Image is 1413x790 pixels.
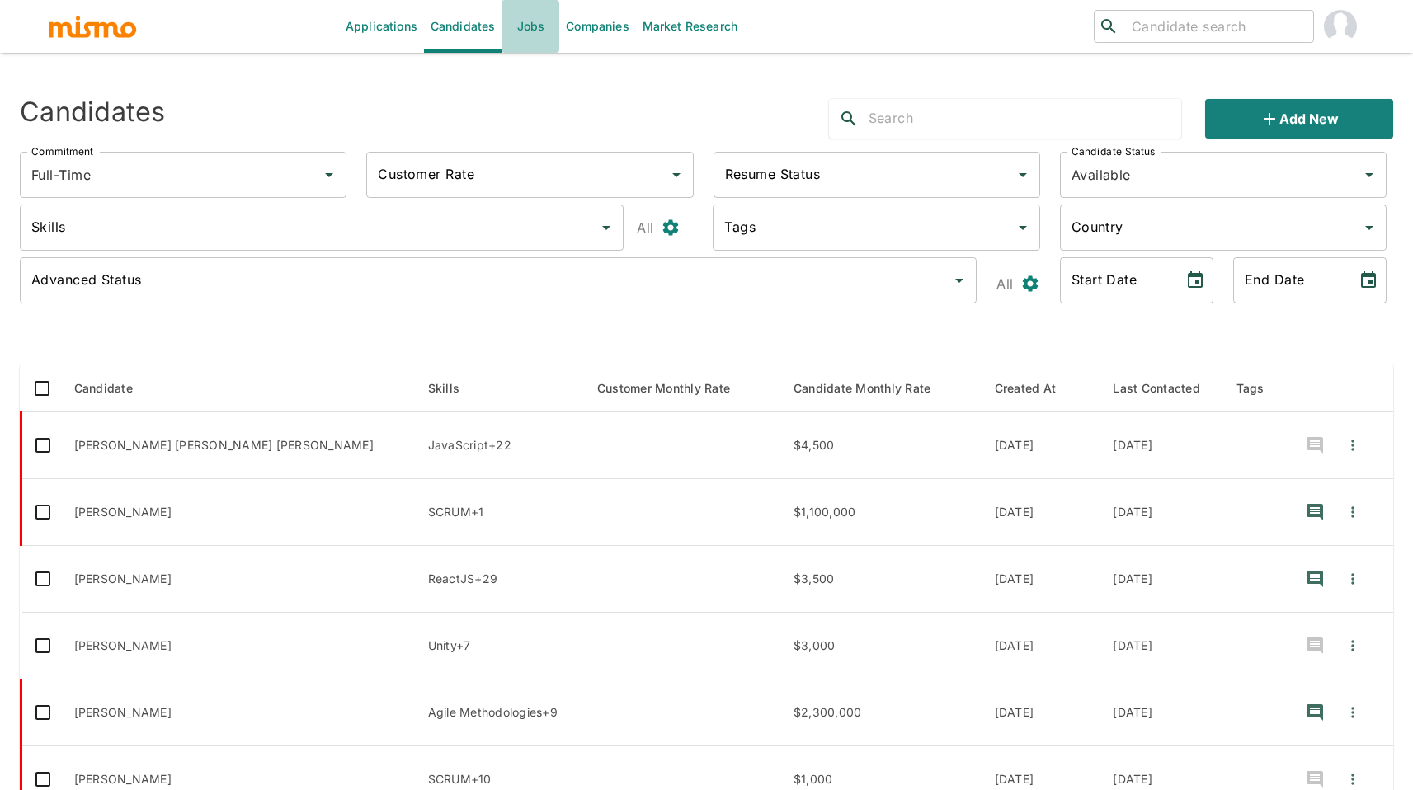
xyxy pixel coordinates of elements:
td: $4,500 [780,412,982,479]
span: Created At [995,379,1078,398]
td: $1,100,000 [780,479,982,546]
p: ReactJS, React, TypeScript, API, Python, USER INTERFACE, Ruby, JavaScript, ERP, CUSTOMER SUPPORT,... [428,571,571,587]
button: Choose date [1179,264,1212,297]
button: recent-notes [1295,492,1335,532]
label: Candidate Status [1072,144,1155,158]
td: [PERSON_NAME] [61,546,415,613]
p: Unity, C++, 2D, JavaScript, C#, ASP.NET, 3D, Oracle [428,637,571,654]
button: Open [1011,216,1034,239]
button: Quick Actions [1335,693,1371,732]
button: Open [948,269,971,292]
td: $2,300,000 [780,679,982,746]
button: Quick Actions [1335,426,1371,465]
input: MM/DD/YYYY [1233,257,1345,303]
button: Open [1011,163,1034,186]
p: Agile Methodologies, Risk Management, Stakeholder Management, JIRA, Microsoft Azure DevOps, SQL, ... [428,704,571,721]
td: [PERSON_NAME] [61,679,415,746]
button: Quick Actions [1335,559,1371,599]
button: Quick Actions [1335,626,1371,665]
td: $3,500 [780,546,982,613]
td: $3,000 [780,613,982,679]
span: Candidate Monthly Rate [794,379,953,398]
td: [DATE] [982,479,1100,546]
td: [DATE] [1100,546,1222,613]
h4: Candidates [20,96,166,129]
button: Open [665,163,688,186]
button: recent-notes [1295,693,1335,732]
span: Customer Monthly Rate [597,379,751,398]
p: All [996,272,1013,295]
td: [DATE] [982,412,1100,479]
td: [PERSON_NAME] [61,613,415,679]
button: recent-notes [1295,426,1335,465]
span: Candidate [74,379,154,398]
td: [DATE] [1100,679,1222,746]
td: [DATE] [1100,412,1222,479]
img: Paola Pacheco [1324,10,1357,43]
input: Candidate search [1125,15,1307,38]
button: Choose date [1352,264,1385,297]
td: [DATE] [1100,613,1222,679]
label: Commitment [31,144,93,158]
th: Tags [1223,364,1283,412]
button: Open [1358,163,1381,186]
button: recent-notes [1295,626,1335,665]
p: SCRUM, Spring Boot, Amazon Web Services, AWS, BigQuery, Kibana, Datadog, CI/CD, Golang, Agile, Jm... [428,771,571,788]
td: [DATE] [1100,479,1222,546]
th: Skills [415,364,584,412]
button: Quick Actions [1335,492,1371,532]
input: Search [869,106,1182,132]
p: All [637,216,653,239]
td: [PERSON_NAME] [61,479,415,546]
th: Last Contacted [1100,364,1222,412]
td: [PERSON_NAME] [PERSON_NAME] [PERSON_NAME] [61,412,415,479]
td: [DATE] [982,613,1100,679]
p: SCRUM, Change Management [428,504,571,520]
p: JavaScript, React , TypeScript, CSS, Sass, Tailwind CSS, Jest, Unittests, API, CI/CD, GraphQL, No... [428,437,571,454]
button: recent-notes [1295,559,1335,599]
td: [DATE] [982,679,1100,746]
button: search [829,99,869,139]
button: Open [595,216,618,239]
img: logo [47,14,138,39]
button: Open [1358,216,1381,239]
td: [DATE] [982,546,1100,613]
button: Add new [1205,99,1393,139]
input: MM/DD/YYYY [1060,257,1172,303]
button: Open [318,163,341,186]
